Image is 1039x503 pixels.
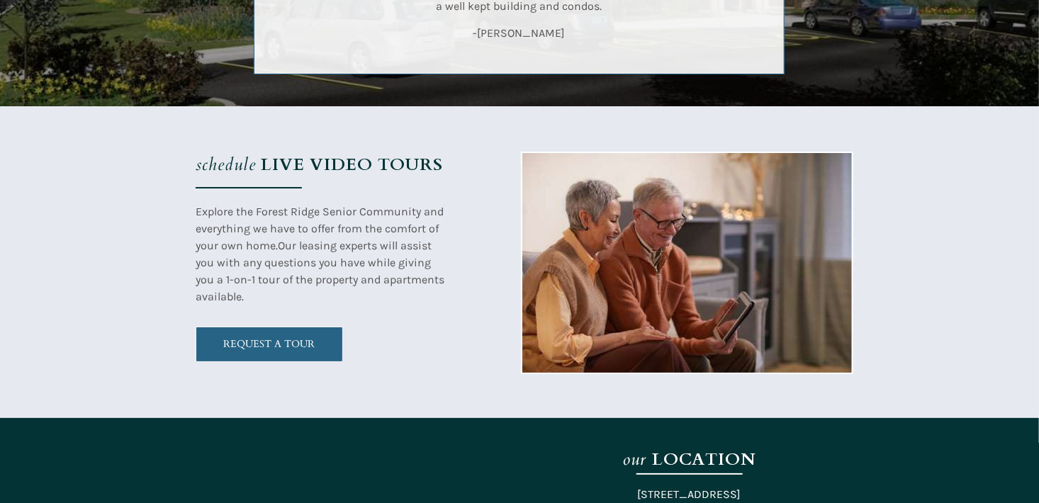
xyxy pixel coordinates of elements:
[196,153,256,176] em: schedule
[622,448,646,471] em: our
[473,26,566,40] span: -[PERSON_NAME]
[196,239,444,303] span: Our leasing experts will assist you with any questions you have while giving you a 1-on-1 tour of...
[196,338,342,350] span: REQUEST A TOUR
[652,448,756,471] strong: LOCATION
[196,327,343,362] a: REQUEST A TOUR
[196,205,444,252] span: Explore the Forest Ridge Senior Community and everything we have to offer from the comfort of you...
[261,153,443,176] strong: LIVE VIDEO TOURS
